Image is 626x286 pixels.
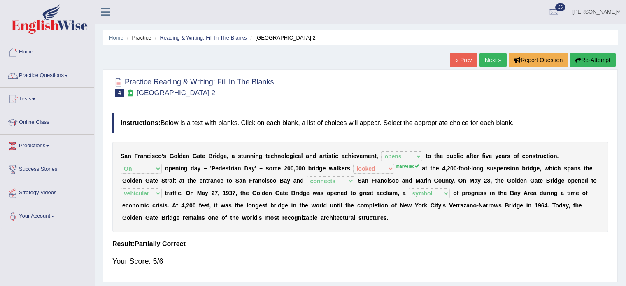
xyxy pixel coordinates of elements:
b: S [161,177,165,184]
b: d [179,153,183,159]
b: f [470,153,472,159]
b: n [381,177,384,184]
b: h [436,153,440,159]
small: [GEOGRAPHIC_DATA] 2 [137,89,215,97]
b: 0 [302,165,305,172]
b: B [279,177,284,184]
b: i [510,165,512,172]
b: m [363,153,368,159]
b: n [503,165,507,172]
b: ' [162,153,163,159]
b: e [200,177,203,184]
b: h [274,153,277,159]
b: o [512,165,515,172]
b: P [212,165,215,172]
b: e [342,165,345,172]
b: o [158,153,162,159]
b: o [525,153,529,159]
b: o [228,177,232,184]
b: a [140,153,144,159]
b: c [335,153,338,159]
b: e [323,165,326,172]
b: n [371,153,375,159]
b: e [202,153,205,159]
b: n [175,165,179,172]
b: t [375,153,377,159]
b: t [200,153,202,159]
b: a [194,165,198,172]
a: Success Stories [0,158,94,179]
b: a [319,153,323,159]
b: t [241,153,243,159]
b: t [325,153,327,159]
b: n [128,153,131,159]
b: e [220,177,223,184]
b: l [177,153,179,159]
b: r [505,153,507,159]
b: g [480,165,484,172]
b: r [375,177,377,184]
b: s [533,153,536,159]
b: y [287,177,290,184]
b: h [557,165,561,172]
b: r [344,165,347,172]
b: 0 [291,165,294,172]
b: p [168,165,172,172]
b: a [502,153,505,159]
b: e [359,153,363,159]
li: Practice [125,34,151,42]
b: v [486,153,489,159]
b: w [329,165,333,172]
b: t [182,177,184,184]
b: y [197,165,200,172]
b: i [265,177,266,184]
b: c [270,177,273,184]
b: 2 [447,165,450,172]
b: o [281,153,285,159]
b: e [436,165,439,172]
b: y [251,165,255,172]
b: c [217,177,220,184]
b: n [297,177,300,184]
b: a [124,153,128,159]
a: Predictions [0,135,94,155]
b: e [193,177,196,184]
b: a [169,177,172,184]
b: , [540,165,541,172]
b: a [210,177,214,184]
b: i [233,165,234,172]
b: o [464,165,468,172]
b: o [165,165,169,172]
b: i [552,165,554,172]
b: s [266,165,269,172]
b: G [193,153,197,159]
b: c [543,153,547,159]
b: d [300,177,304,184]
b: s [163,153,166,159]
b: n [143,153,147,159]
a: Reading & Writing: Fill In The Blanks [160,35,247,41]
b: e [268,153,271,159]
b: n [237,165,241,172]
b: e [215,165,219,172]
b: f [482,153,484,159]
b: g [220,153,224,159]
b: h [586,165,589,172]
b: t [535,153,538,159]
b: m [272,165,277,172]
b: n [574,165,577,172]
a: Practice Questions [0,64,94,85]
b: c [271,153,274,159]
b: i [314,165,316,172]
button: Re-Attempt [570,53,616,67]
b: n [277,153,281,159]
b: S [121,153,124,159]
b: n [554,153,557,159]
h2: Practice Reading & Writing: Fill In The Blanks [112,76,274,97]
b: r [213,153,215,159]
b: 0 [298,165,302,172]
h4: Below is a text with blanks. Click on each blank, a list of choices will appear. Select the appro... [112,113,608,133]
b: v [356,153,360,159]
b: e [183,153,186,159]
b: F [134,153,138,159]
